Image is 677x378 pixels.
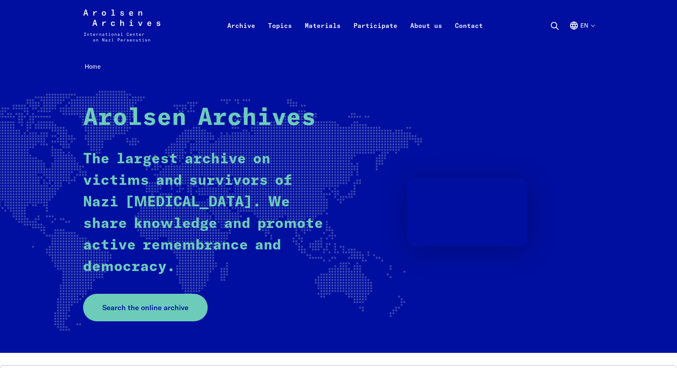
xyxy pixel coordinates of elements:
[83,61,594,73] nav: Breadcrumb
[83,294,208,321] a: Search the online archive
[449,19,489,51] a: Contact
[83,148,325,278] p: The largest archive on victims and survivors of Nazi [MEDICAL_DATA]. We share knowledge and promo...
[347,19,404,51] a: Participate
[404,19,449,51] a: About us
[221,10,489,42] nav: Primary
[85,63,101,70] span: Home
[298,19,347,51] a: Materials
[102,302,189,313] span: Search the online archive
[569,21,594,49] button: English, language selection
[221,19,262,51] a: Archive
[83,106,316,130] strong: Arolsen Archives
[262,19,298,51] a: Topics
